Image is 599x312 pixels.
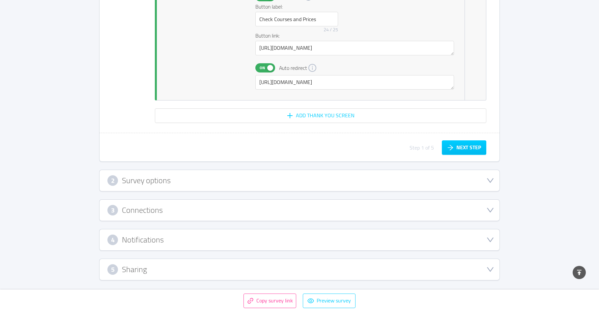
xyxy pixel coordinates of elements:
[303,294,356,308] button: icon: eyePreview survey
[122,266,147,273] h3: Sharing
[255,12,338,26] input: Create survey free!
[255,3,338,11] h4: Button label:
[111,236,115,243] span: 4
[122,236,164,243] h3: Notifications
[111,266,115,273] span: 5
[442,140,486,155] button: icon: arrow-rightNext step
[111,177,115,184] span: 2
[122,177,171,184] h3: Survey options
[243,294,296,308] button: icon: linkCopy survey link
[486,177,494,184] i: icon: down
[155,108,486,123] button: icon: plusAdd Thank You screen
[258,64,267,72] span: On
[255,32,454,40] h4: Button link:
[410,144,434,152] div: Step 1 of 5
[324,26,338,33] div: 24 / 25
[308,64,316,72] i: icon: info-circle
[279,64,307,72] span: Auto redirect
[122,207,163,214] h3: Connections
[486,236,494,244] i: icon: down
[111,207,115,214] span: 3
[486,206,494,214] i: icon: down
[486,266,494,273] i: icon: down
